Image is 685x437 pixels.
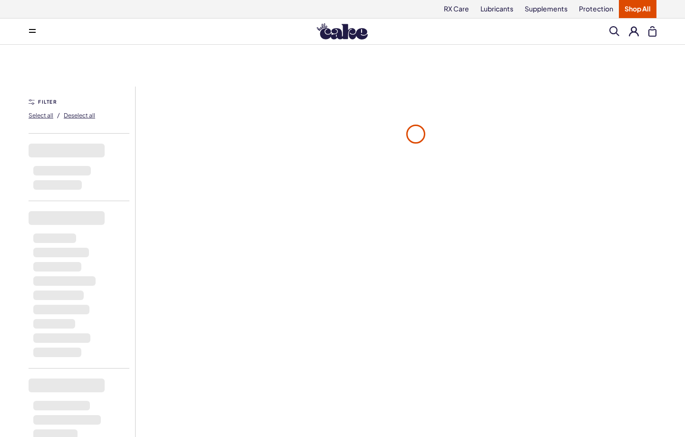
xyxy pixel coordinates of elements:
[29,107,53,123] button: Select all
[317,23,368,39] img: Hello Cake
[64,112,95,119] span: Deselect all
[57,111,60,119] span: /
[64,107,95,123] button: Deselect all
[29,112,53,119] span: Select all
